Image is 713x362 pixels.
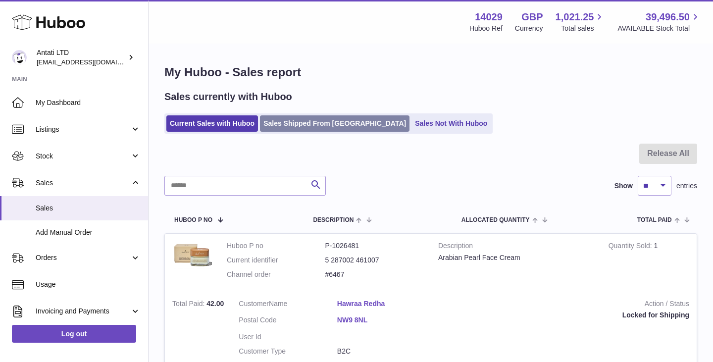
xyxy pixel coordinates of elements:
[438,241,594,253] strong: Description
[172,300,206,310] strong: Total Paid
[12,50,27,65] img: toufic@antatiskin.com
[325,241,424,251] dd: P-1026481
[450,310,689,320] div: Locked for Shipping
[36,152,130,161] span: Stock
[337,347,436,356] dd: B2C
[227,270,325,279] dt: Channel order
[461,217,530,223] span: ALLOCATED Quantity
[36,228,141,237] span: Add Manual Order
[617,10,701,33] a: 39,496.50 AVAILABLE Stock Total
[239,315,337,327] dt: Postal Code
[239,347,337,356] dt: Customer Type
[411,115,491,132] a: Sales Not With Huboo
[12,325,136,343] a: Log out
[239,300,269,308] span: Customer
[174,217,212,223] span: Huboo P no
[438,253,594,262] div: Arabian Pearl Face Cream
[556,10,594,24] span: 1,021.25
[337,315,436,325] a: NW9 8NL
[469,24,503,33] div: Huboo Ref
[239,299,337,311] dt: Name
[676,181,697,191] span: entries
[617,24,701,33] span: AVAILABLE Stock Total
[556,10,606,33] a: 1,021.25 Total sales
[239,332,337,342] dt: User Id
[475,10,503,24] strong: 14029
[227,241,325,251] dt: Huboo P no
[614,181,633,191] label: Show
[36,98,141,107] span: My Dashboard
[325,270,424,279] dd: #6467
[325,256,424,265] dd: 5 287002 461007
[37,48,126,67] div: Antati LTD
[637,217,672,223] span: Total paid
[337,299,436,309] a: Hawraa Redha
[260,115,409,132] a: Sales Shipped From [GEOGRAPHIC_DATA]
[36,253,130,262] span: Orders
[164,64,697,80] h1: My Huboo - Sales report
[521,10,543,24] strong: GBP
[601,234,697,292] td: 1
[227,256,325,265] dt: Current identifier
[646,10,690,24] span: 39,496.50
[172,241,212,269] img: 1735332564.png
[609,242,654,252] strong: Quantity Sold
[36,307,130,316] span: Invoicing and Payments
[206,300,224,308] span: 42.00
[164,90,292,103] h2: Sales currently with Huboo
[37,58,146,66] span: [EMAIL_ADDRESS][DOMAIN_NAME]
[561,24,605,33] span: Total sales
[36,178,130,188] span: Sales
[36,204,141,213] span: Sales
[166,115,258,132] a: Current Sales with Huboo
[313,217,354,223] span: Description
[515,24,543,33] div: Currency
[36,280,141,289] span: Usage
[450,299,689,311] strong: Action / Status
[36,125,130,134] span: Listings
